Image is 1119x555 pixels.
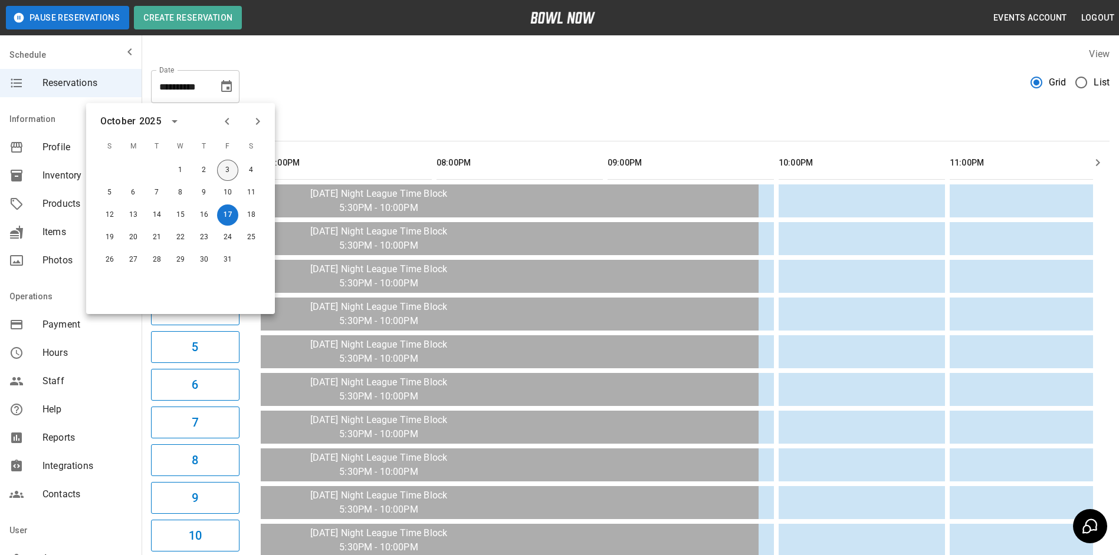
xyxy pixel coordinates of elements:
[146,227,168,248] button: Oct 21, 2025
[241,204,262,226] button: Oct 18, 2025
[151,482,239,514] button: 9
[146,249,168,270] button: Oct 28, 2025
[241,160,262,181] button: Oct 4, 2025
[241,227,262,248] button: Oct 25, 2025
[217,160,238,181] button: Oct 3, 2025
[99,227,120,248] button: Oct 19, 2025
[217,227,238,248] button: Oct 24, 2025
[123,135,144,158] span: M
[217,135,238,158] span: F
[99,204,120,226] button: Oct 12, 2025
[42,76,132,90] span: Reservations
[151,331,239,363] button: 5
[151,369,239,401] button: 6
[241,135,262,158] span: S
[1049,75,1067,90] span: Grid
[123,182,144,203] button: Oct 6, 2025
[123,204,144,226] button: Oct 13, 2025
[170,182,191,203] button: Oct 8, 2025
[1089,48,1110,60] label: View
[42,346,132,360] span: Hours
[42,169,132,183] span: Inventory
[193,160,215,181] button: Oct 2, 2025
[217,182,238,203] button: Oct 10, 2025
[193,249,215,270] button: Oct 30, 2025
[42,402,132,417] span: Help
[193,204,215,226] button: Oct 16, 2025
[42,318,132,332] span: Payment
[170,227,191,248] button: Oct 22, 2025
[170,204,191,226] button: Oct 15, 2025
[530,12,595,24] img: logo
[192,375,198,394] h6: 6
[170,135,191,158] span: W
[241,182,262,203] button: Oct 11, 2025
[217,111,237,131] button: Previous month
[42,140,132,154] span: Profile
[170,160,191,181] button: Oct 1, 2025
[151,113,1110,141] div: inventory tabs
[42,253,132,267] span: Photos
[123,227,144,248] button: Oct 20, 2025
[134,6,242,29] button: Create Reservation
[193,182,215,203] button: Oct 9, 2025
[192,451,198,470] h6: 8
[123,249,144,270] button: Oct 27, 2025
[42,487,132,501] span: Contacts
[192,338,198,356] h6: 5
[99,182,120,203] button: Oct 5, 2025
[215,75,238,98] button: Choose date, selected date is Oct 17, 2025
[170,249,191,270] button: Oct 29, 2025
[42,459,132,473] span: Integrations
[193,135,215,158] span: T
[100,114,136,128] div: October
[1094,75,1110,90] span: List
[217,249,238,270] button: Oct 31, 2025
[189,526,202,545] h6: 10
[6,6,129,29] button: Pause Reservations
[165,111,185,131] button: calendar view is open, switch to year view
[146,135,168,158] span: T
[42,197,132,211] span: Products
[99,249,120,270] button: Oct 26, 2025
[217,204,238,226] button: Oct 17, 2025
[151,407,239,438] button: 7
[192,413,198,432] h6: 7
[151,520,239,551] button: 10
[989,7,1072,29] button: Events Account
[42,374,132,388] span: Staff
[146,204,168,226] button: Oct 14, 2025
[139,114,161,128] div: 2025
[193,227,215,248] button: Oct 23, 2025
[1077,7,1119,29] button: Logout
[99,135,120,158] span: S
[42,431,132,445] span: Reports
[192,488,198,507] h6: 9
[248,111,268,131] button: Next month
[42,225,132,239] span: Items
[146,182,168,203] button: Oct 7, 2025
[151,444,239,476] button: 8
